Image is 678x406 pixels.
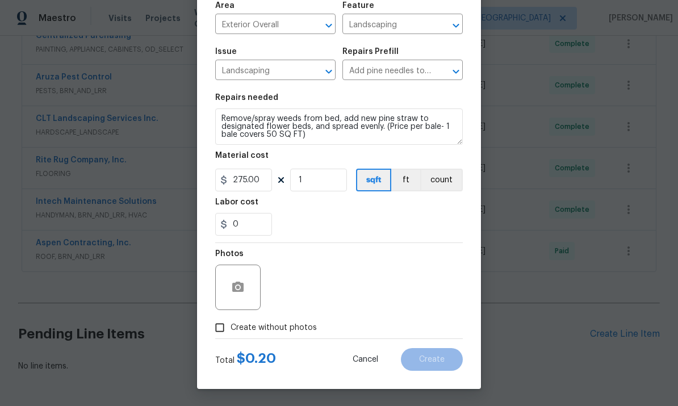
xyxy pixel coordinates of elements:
[231,322,317,334] span: Create without photos
[448,18,464,34] button: Open
[321,64,337,79] button: Open
[342,2,374,10] h5: Feature
[401,348,463,371] button: Create
[420,169,463,191] button: count
[353,355,378,364] span: Cancel
[391,169,420,191] button: ft
[334,348,396,371] button: Cancel
[215,353,276,366] div: Total
[215,152,269,160] h5: Material cost
[215,48,237,56] h5: Issue
[342,48,399,56] h5: Repairs Prefill
[237,351,276,365] span: $ 0.20
[215,2,235,10] h5: Area
[419,355,445,364] span: Create
[448,64,464,79] button: Open
[356,169,391,191] button: sqft
[215,108,463,145] textarea: Remove/spray weeds from bed, add new pine straw to designated flower beds, and spread evenly. (Pr...
[215,250,244,258] h5: Photos
[215,198,258,206] h5: Labor cost
[215,94,278,102] h5: Repairs needed
[321,18,337,34] button: Open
